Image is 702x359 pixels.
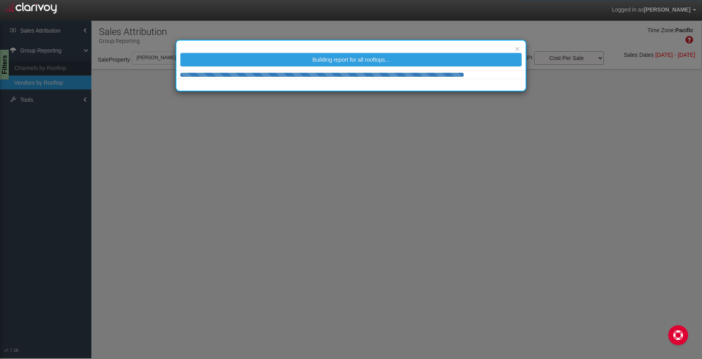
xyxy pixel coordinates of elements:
[180,53,522,66] button: Building report for all rooftops...
[515,45,520,53] button: ×
[644,6,690,13] span: [PERSON_NAME]
[612,6,644,13] span: Logged in as
[312,56,390,63] span: Building report for all rooftops...
[606,0,702,19] a: Logged in as[PERSON_NAME]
